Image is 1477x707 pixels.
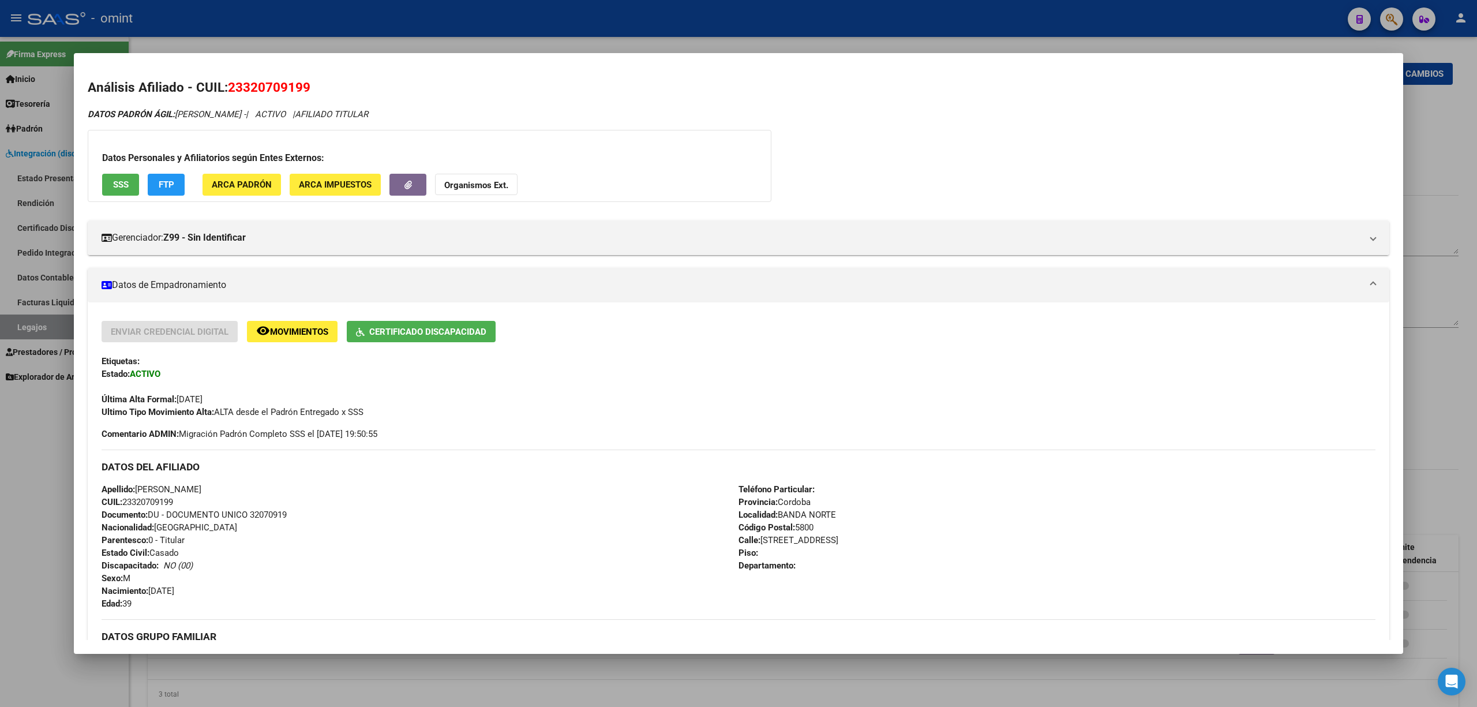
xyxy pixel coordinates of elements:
[113,180,129,190] span: SSS
[102,484,135,495] strong: Apellido:
[212,180,272,190] span: ARCA Padrón
[102,573,123,583] strong: Sexo:
[299,180,372,190] span: ARCA Impuestos
[738,484,815,495] strong: Teléfono Particular:
[102,394,203,405] span: [DATE]
[148,174,185,195] button: FTP
[102,586,174,596] span: [DATE]
[203,174,281,195] button: ARCA Padrón
[102,497,122,507] strong: CUIL:
[435,174,518,195] button: Organismos Ext.
[88,268,1389,302] mat-expansion-panel-header: Datos de Empadronamiento
[247,321,338,342] button: Movimientos
[102,321,238,342] button: Enviar Credencial Digital
[347,321,496,342] button: Certificado Discapacidad
[270,327,328,337] span: Movimientos
[111,327,228,337] span: Enviar Credencial Digital
[444,181,508,191] strong: Organismos Ext.
[163,231,246,245] strong: Z99 - Sin Identificar
[102,428,377,440] span: Migración Padrón Completo SSS el [DATE] 19:50:55
[102,356,140,366] strong: Etiquetas:
[102,151,757,165] h3: Datos Personales y Afiliatorios según Entes Externos:
[102,522,154,533] strong: Nacionalidad:
[102,407,214,417] strong: Ultimo Tipo Movimiento Alta:
[102,510,148,520] strong: Documento:
[738,522,795,533] strong: Código Postal:
[738,522,814,533] span: 5800
[102,522,237,533] span: [GEOGRAPHIC_DATA]
[228,80,310,95] span: 23320709199
[88,109,175,119] strong: DATOS PADRÓN ÁGIL:
[102,535,148,545] strong: Parentesco:
[738,497,778,507] strong: Provincia:
[102,573,130,583] span: M
[102,560,159,571] strong: Discapacitado:
[102,231,1362,245] mat-panel-title: Gerenciador:
[88,109,246,119] span: [PERSON_NAME] -
[102,510,287,520] span: DU - DOCUMENTO UNICO 32070919
[102,429,179,439] strong: Comentario ADMIN:
[102,497,173,507] span: 23320709199
[738,535,760,545] strong: Calle:
[256,324,270,338] mat-icon: remove_red_eye
[738,548,758,558] strong: Piso:
[738,497,811,507] span: Cordoba
[159,180,174,190] span: FTP
[130,369,160,379] strong: ACTIVO
[102,548,149,558] strong: Estado Civil:
[88,220,1389,255] mat-expansion-panel-header: Gerenciador:Z99 - Sin Identificar
[295,109,368,119] span: AFILIADO TITULAR
[102,598,122,609] strong: Edad:
[102,548,179,558] span: Casado
[88,78,1389,98] h2: Análisis Afiliado - CUIL:
[738,510,836,520] span: BANDA NORTE
[102,630,1375,643] h3: DATOS GRUPO FAMILIAR
[102,535,185,545] span: 0 - Titular
[102,174,139,195] button: SSS
[102,461,1375,473] h3: DATOS DEL AFILIADO
[102,278,1362,292] mat-panel-title: Datos de Empadronamiento
[102,369,130,379] strong: Estado:
[163,560,193,571] i: NO (00)
[102,407,363,417] span: ALTA desde el Padrón Entregado x SSS
[290,174,381,195] button: ARCA Impuestos
[102,484,201,495] span: [PERSON_NAME]
[102,586,148,596] strong: Nacimiento:
[738,510,778,520] strong: Localidad:
[738,535,838,545] span: [STREET_ADDRESS]
[369,327,486,337] span: Certificado Discapacidad
[88,109,368,119] i: | ACTIVO |
[102,394,177,405] strong: Última Alta Formal:
[738,560,796,571] strong: Departamento:
[1438,668,1465,695] div: Open Intercom Messenger
[102,598,132,609] span: 39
